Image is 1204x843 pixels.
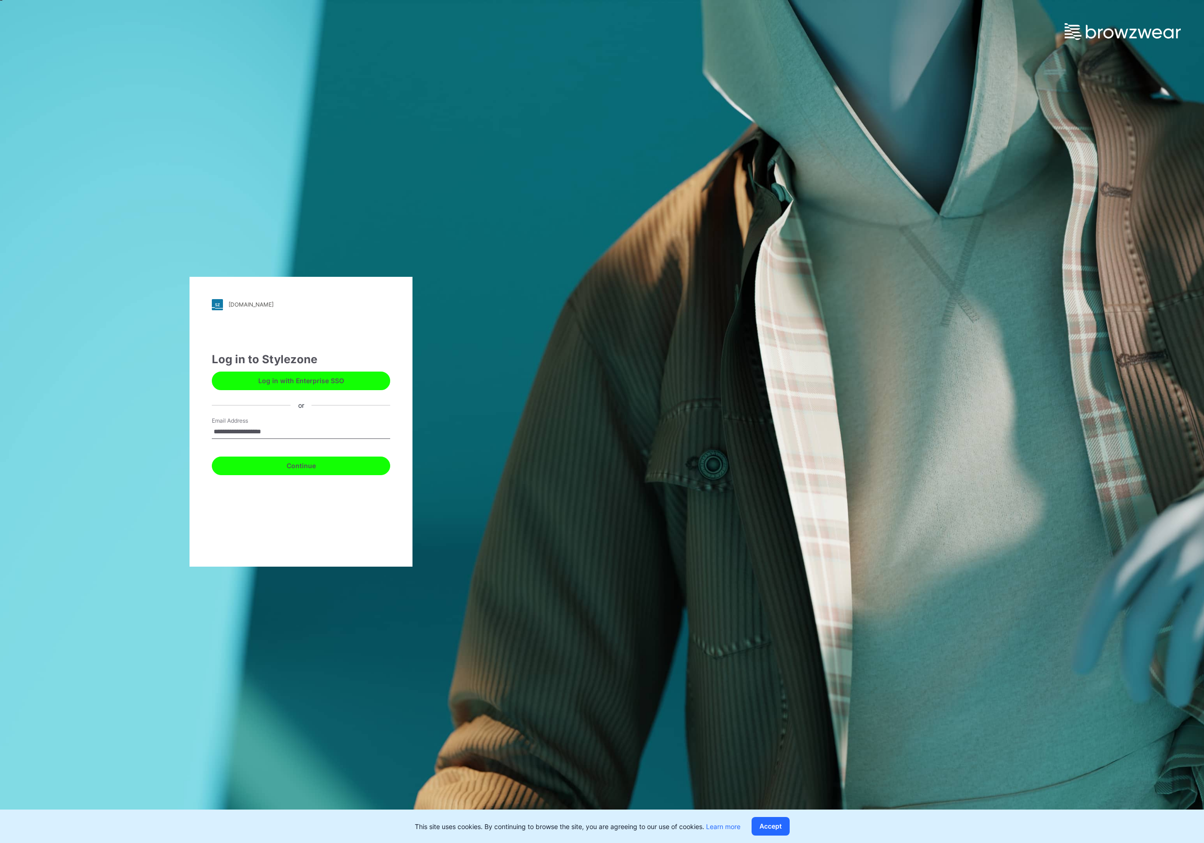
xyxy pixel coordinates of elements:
img: stylezone-logo.562084cfcfab977791bfbf7441f1a819.svg [212,299,223,310]
div: or [291,400,312,410]
img: browzwear-logo.e42bd6dac1945053ebaf764b6aa21510.svg [1065,23,1181,40]
div: Log in to Stylezone [212,351,390,368]
p: This site uses cookies. By continuing to browse the site, you are agreeing to our use of cookies. [415,822,740,831]
a: Learn more [706,823,740,830]
a: [DOMAIN_NAME] [212,299,390,310]
button: Log in with Enterprise SSO [212,372,390,390]
label: Email Address [212,417,277,425]
div: [DOMAIN_NAME] [229,301,274,308]
button: Continue [212,457,390,475]
button: Accept [752,817,790,836]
